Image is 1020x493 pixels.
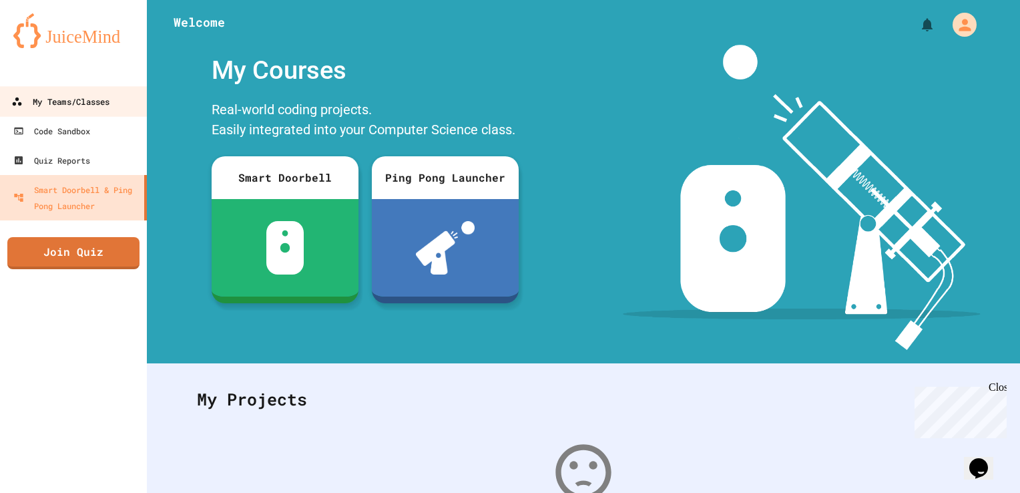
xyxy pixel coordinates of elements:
[184,373,983,426] div: My Projects
[7,237,140,269] a: Join Quiz
[623,45,981,350] img: banner-image-my-projects.png
[372,156,519,199] div: Ping Pong Launcher
[964,440,1007,480] iframe: chat widget
[266,221,304,275] img: sdb-white.svg
[13,123,90,139] div: Code Sandbox
[939,9,980,40] div: My Account
[416,221,475,275] img: ppl-with-ball.png
[909,381,1007,438] iframe: chat widget
[13,182,139,214] div: Smart Doorbell & Ping Pong Launcher
[13,13,134,48] img: logo-orange.svg
[205,45,525,96] div: My Courses
[212,156,358,199] div: Smart Doorbell
[205,96,525,146] div: Real-world coding projects. Easily integrated into your Computer Science class.
[13,152,90,168] div: Quiz Reports
[5,5,92,85] div: Chat with us now!Close
[895,13,939,36] div: My Notifications
[11,94,109,110] div: My Teams/Classes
